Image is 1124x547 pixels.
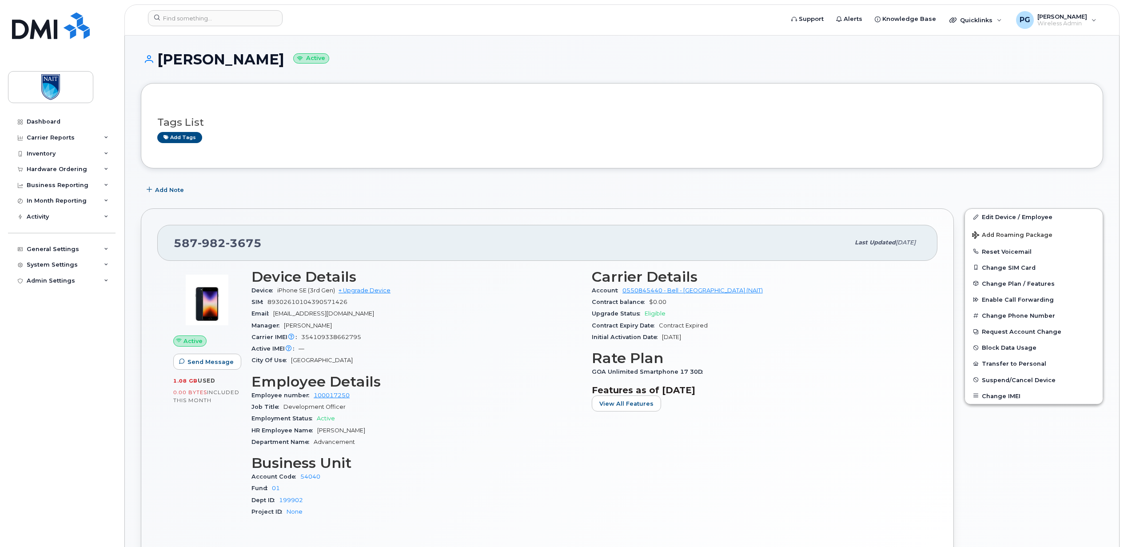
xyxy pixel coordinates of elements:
[251,455,581,471] h3: Business Unit
[155,186,184,194] span: Add Note
[173,378,198,384] span: 1.08 GB
[279,497,303,503] a: 199902
[283,403,346,410] span: Development Officer
[896,239,916,246] span: [DATE]
[592,350,921,366] h3: Rate Plan
[855,239,896,246] span: Last updated
[592,269,921,285] h3: Carrier Details
[965,275,1103,291] button: Change Plan / Features
[251,269,581,285] h3: Device Details
[982,376,1056,383] span: Suspend/Cancel Device
[251,403,283,410] span: Job Title
[272,485,280,491] a: 01
[592,299,649,305] span: Contract balance
[173,389,207,395] span: 0.00 Bytes
[287,508,303,515] a: None
[157,117,1087,128] h3: Tags List
[251,415,317,422] span: Employment Status
[251,287,277,294] span: Device
[982,296,1054,303] span: Enable Call Forwarding
[592,334,662,340] span: Initial Activation Date
[965,323,1103,339] button: Request Account Change
[599,399,654,408] span: View All Features
[965,355,1103,371] button: Transfer to Personal
[267,299,347,305] span: 89302610104390571426
[251,508,287,515] span: Project ID
[982,280,1055,287] span: Change Plan / Features
[965,339,1103,355] button: Block Data Usage
[965,244,1103,260] button: Reset Voicemail
[157,132,202,143] a: Add tags
[592,287,622,294] span: Account
[659,322,708,329] span: Contract Expired
[592,395,661,411] button: View All Features
[965,260,1103,275] button: Change SIM Card
[226,236,262,250] span: 3675
[317,427,365,434] span: [PERSON_NAME]
[251,357,291,363] span: City Of Use
[251,485,272,491] span: Fund
[592,368,707,375] span: GOA Unlimited Smartphone 17 30D
[301,334,361,340] span: 354109338662795
[251,427,317,434] span: HR Employee Name
[284,322,332,329] span: [PERSON_NAME]
[251,345,299,352] span: Active IMEI
[291,357,353,363] span: [GEOGRAPHIC_DATA]
[662,334,681,340] span: [DATE]
[314,392,350,399] a: 100017250
[277,287,335,294] span: iPhone SE (3rd Gen)
[965,372,1103,388] button: Suspend/Cancel Device
[314,439,355,445] span: Advancement
[965,307,1103,323] button: Change Phone Number
[173,354,241,370] button: Send Message
[317,415,335,422] span: Active
[622,287,763,294] a: 0550845440 - Bell - [GEOGRAPHIC_DATA] (NAIT)
[965,209,1103,225] a: Edit Device / Employee
[293,53,329,64] small: Active
[273,310,374,317] span: [EMAIL_ADDRESS][DOMAIN_NAME]
[251,374,581,390] h3: Employee Details
[592,322,659,329] span: Contract Expiry Date
[339,287,391,294] a: + Upgrade Device
[180,273,234,327] img: image20231002-3703462-1angbar.jpeg
[198,377,215,384] span: used
[645,310,666,317] span: Eligible
[965,225,1103,244] button: Add Roaming Package
[251,322,284,329] span: Manager
[965,291,1103,307] button: Enable Call Forwarding
[141,182,191,198] button: Add Note
[972,232,1052,240] span: Add Roaming Package
[592,385,921,395] h3: Features as of [DATE]
[251,299,267,305] span: SIM
[183,337,203,345] span: Active
[251,473,300,480] span: Account Code
[198,236,226,250] span: 982
[299,345,304,352] span: —
[174,236,262,250] span: 587
[251,392,314,399] span: Employee number
[251,310,273,317] span: Email
[251,439,314,445] span: Department Name
[251,497,279,503] span: Dept ID
[141,52,1103,67] h1: [PERSON_NAME]
[300,473,320,480] a: 54040
[592,310,645,317] span: Upgrade Status
[187,358,234,366] span: Send Message
[649,299,666,305] span: $0.00
[251,334,301,340] span: Carrier IMEI
[173,389,239,403] span: included this month
[965,388,1103,404] button: Change IMEI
